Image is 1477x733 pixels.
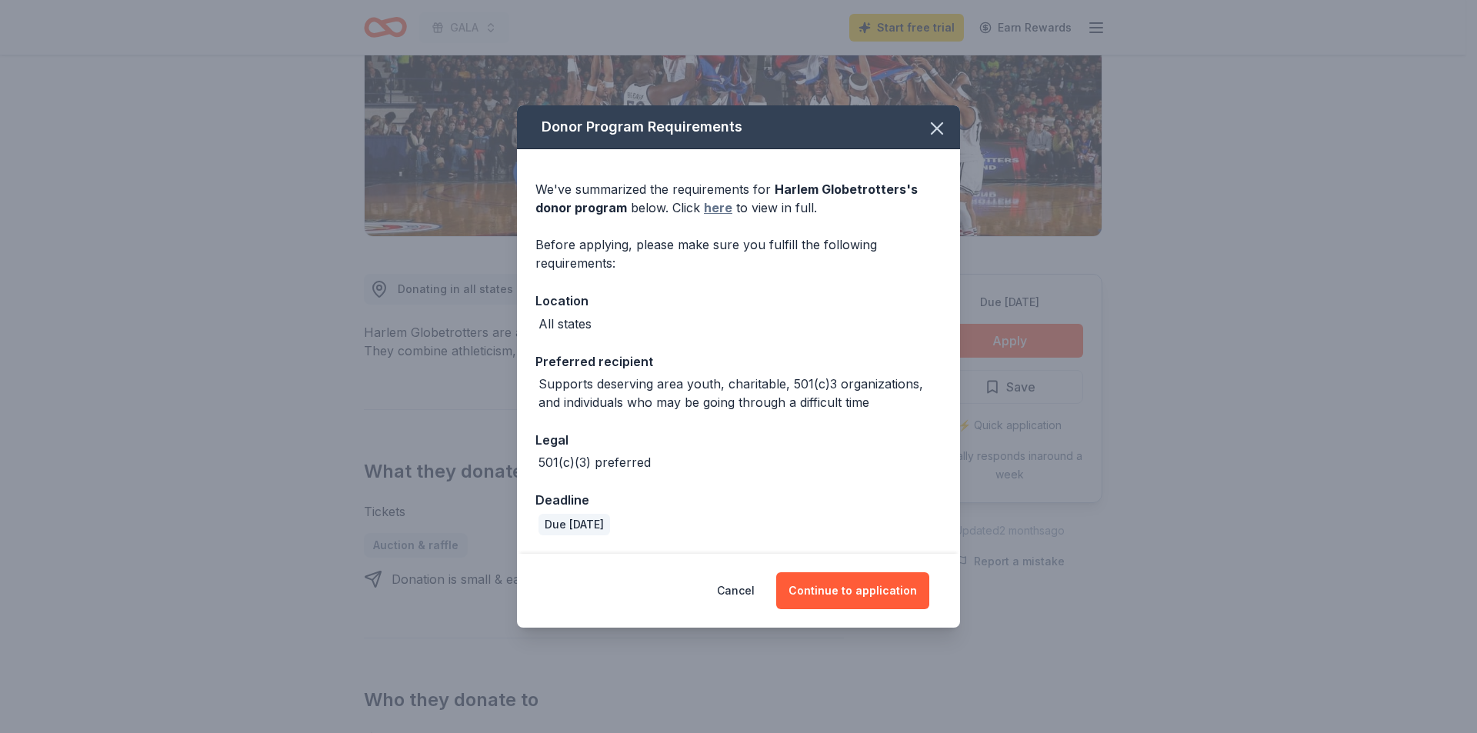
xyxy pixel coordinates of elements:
div: Donor Program Requirements [517,105,960,149]
div: Supports deserving area youth, charitable, 501(c)3 organizations, and individuals who may be goin... [538,375,942,411]
div: Due [DATE] [538,514,610,535]
button: Continue to application [776,572,929,609]
div: Preferred recipient [535,352,942,371]
div: Before applying, please make sure you fulfill the following requirements: [535,235,942,272]
button: Cancel [717,572,755,609]
div: We've summarized the requirements for below. Click to view in full. [535,180,942,217]
div: Legal [535,430,942,450]
div: Deadline [535,490,942,510]
div: All states [538,315,592,333]
div: Location [535,291,942,311]
a: here [704,198,732,217]
div: 501(c)(3) preferred [538,453,651,471]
